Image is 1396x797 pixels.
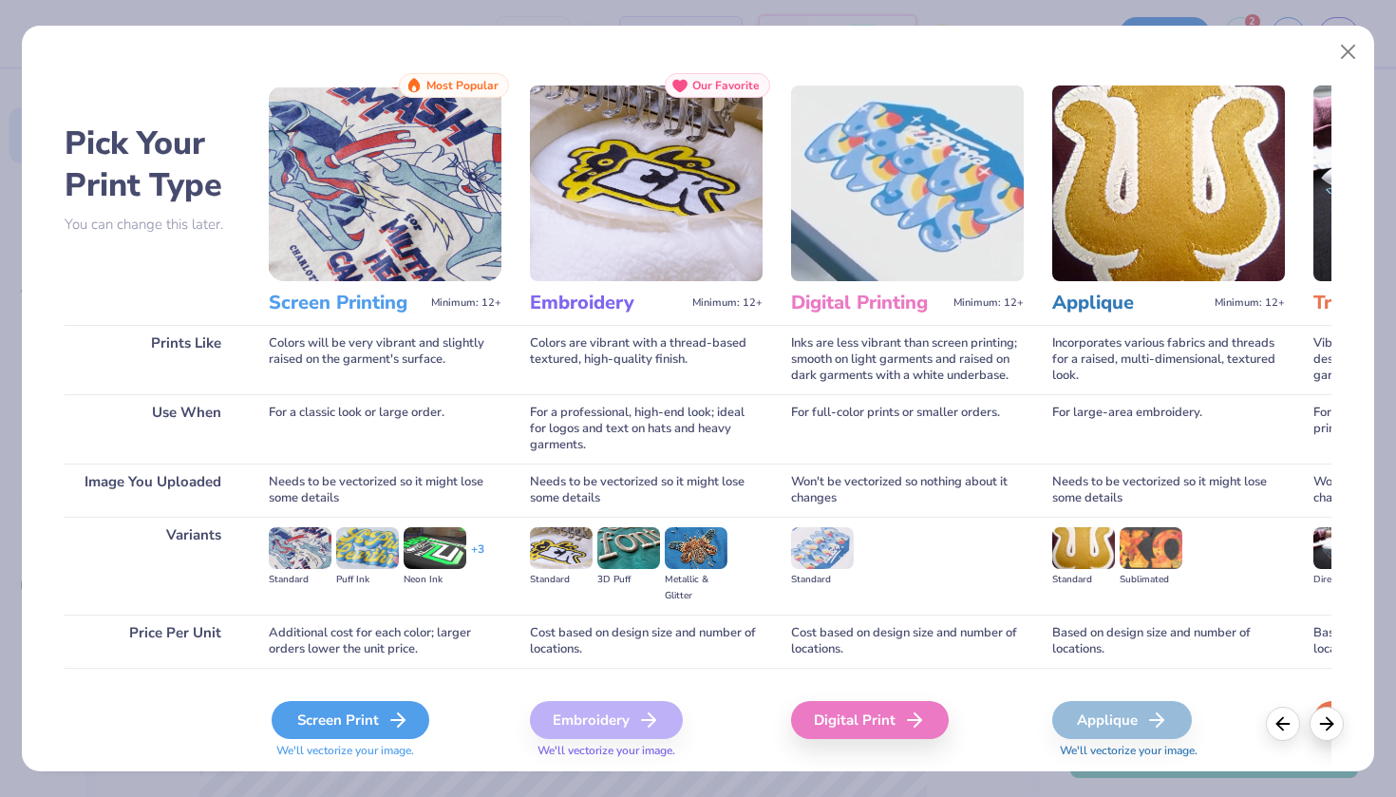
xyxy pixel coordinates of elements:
div: Prints Like [65,325,240,394]
div: + 3 [471,541,484,574]
h3: Embroidery [530,291,685,315]
div: Digital Print [791,701,949,739]
h3: Digital Printing [791,291,946,315]
img: 3D Puff [597,527,660,569]
div: Additional cost for each color; larger orders lower the unit price. [269,615,501,668]
div: Won't be vectorized so nothing about it changes [791,464,1024,517]
img: Standard [791,527,854,569]
div: Needs to be vectorized so it might lose some details [269,464,501,517]
img: Direct-to-film [1313,527,1376,569]
div: Colors are vibrant with a thread-based textured, high-quality finish. [530,325,763,394]
div: Applique [1052,701,1192,739]
div: For large-area embroidery. [1052,394,1285,464]
span: We'll vectorize your image. [530,743,763,759]
h3: Screen Printing [269,291,424,315]
div: Standard [530,572,593,588]
div: Needs to be vectorized so it might lose some details [1052,464,1285,517]
div: Standard [269,572,331,588]
div: Image You Uploaded [65,464,240,517]
img: Applique [1052,85,1285,281]
h2: Pick Your Print Type [65,123,240,206]
span: Minimum: 12+ [953,296,1024,310]
img: Sublimated [1120,527,1182,569]
span: Minimum: 12+ [1215,296,1285,310]
img: Digital Printing [791,85,1024,281]
div: Standard [1052,572,1115,588]
div: 3D Puff [597,572,660,588]
div: Needs to be vectorized so it might lose some details [530,464,763,517]
img: Standard [530,527,593,569]
div: For a professional, high-end look; ideal for logos and text on hats and heavy garments. [530,394,763,464]
span: We'll vectorize your image. [269,743,501,759]
div: Based on design size and number of locations. [1052,615,1285,668]
img: Neon Ink [404,527,466,569]
span: Our Favorite [692,79,760,92]
img: Embroidery [530,85,763,281]
div: Embroidery [530,701,683,739]
div: Sublimated [1120,572,1182,588]
span: Minimum: 12+ [692,296,763,310]
div: Neon Ink [404,572,466,588]
img: Screen Printing [269,85,501,281]
span: Most Popular [426,79,499,92]
img: Puff Ink [336,527,399,569]
div: Use When [65,394,240,464]
div: Standard [791,572,854,588]
span: Minimum: 12+ [431,296,501,310]
p: You can change this later. [65,217,240,233]
img: Standard [269,527,331,569]
div: Direct-to-film [1313,572,1376,588]
div: Cost based on design size and number of locations. [530,615,763,668]
div: Price Per Unit [65,615,240,668]
span: We'll vectorize your image. [1052,743,1285,759]
div: For full-color prints or smaller orders. [791,394,1024,464]
div: For a classic look or large order. [269,394,501,464]
img: Metallic & Glitter [665,527,727,569]
div: Puff Ink [336,572,399,588]
div: Variants [65,517,240,615]
div: Cost based on design size and number of locations. [791,615,1024,668]
button: Close [1330,34,1367,70]
img: Standard [1052,527,1115,569]
h3: Applique [1052,291,1207,315]
div: Metallic & Glitter [665,572,727,604]
div: Inks are less vibrant than screen printing; smooth on light garments and raised on dark garments ... [791,325,1024,394]
div: Screen Print [272,701,429,739]
div: Colors will be very vibrant and slightly raised on the garment's surface. [269,325,501,394]
div: Incorporates various fabrics and threads for a raised, multi-dimensional, textured look. [1052,325,1285,394]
